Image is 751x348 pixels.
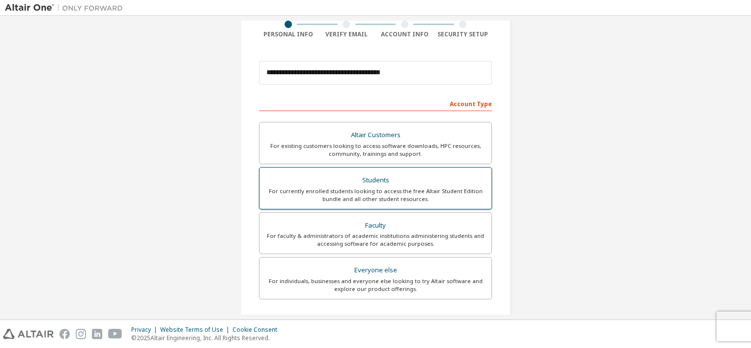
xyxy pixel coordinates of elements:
[265,277,486,293] div: For individuals, businesses and everyone else looking to try Altair software and explore our prod...
[259,30,318,38] div: Personal Info
[318,30,376,38] div: Verify Email
[131,334,283,342] p: © 2025 Altair Engineering, Inc. All Rights Reserved.
[259,314,492,330] div: Your Profile
[375,30,434,38] div: Account Info
[131,326,160,334] div: Privacy
[92,329,102,339] img: linkedin.svg
[434,30,492,38] div: Security Setup
[265,142,486,158] div: For existing customers looking to access software downloads, HPC resources, community, trainings ...
[265,187,486,203] div: For currently enrolled students looking to access the free Altair Student Edition bundle and all ...
[265,232,486,248] div: For faculty & administrators of academic institutions administering students and accessing softwa...
[76,329,86,339] img: instagram.svg
[5,3,128,13] img: Altair One
[265,174,486,187] div: Students
[265,263,486,277] div: Everyone else
[259,95,492,111] div: Account Type
[160,326,232,334] div: Website Terms of Use
[59,329,70,339] img: facebook.svg
[3,329,54,339] img: altair_logo.svg
[265,219,486,232] div: Faculty
[265,128,486,142] div: Altair Customers
[108,329,122,339] img: youtube.svg
[232,326,283,334] div: Cookie Consent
